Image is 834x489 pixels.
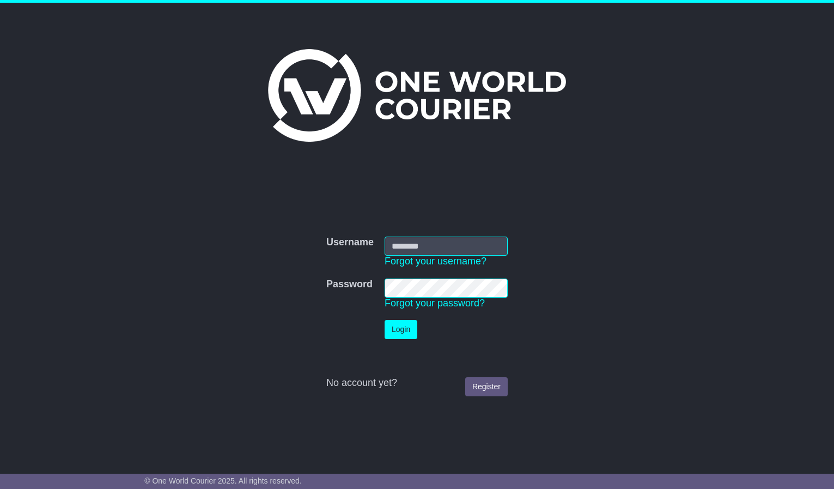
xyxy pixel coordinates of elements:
[268,49,565,142] img: One World
[326,377,508,389] div: No account yet?
[144,476,302,485] span: © One World Courier 2025. All rights reserved.
[385,298,485,309] a: Forgot your password?
[326,237,374,249] label: Username
[326,279,373,291] label: Password
[465,377,508,396] a: Register
[385,256,486,267] a: Forgot your username?
[385,320,417,339] button: Login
